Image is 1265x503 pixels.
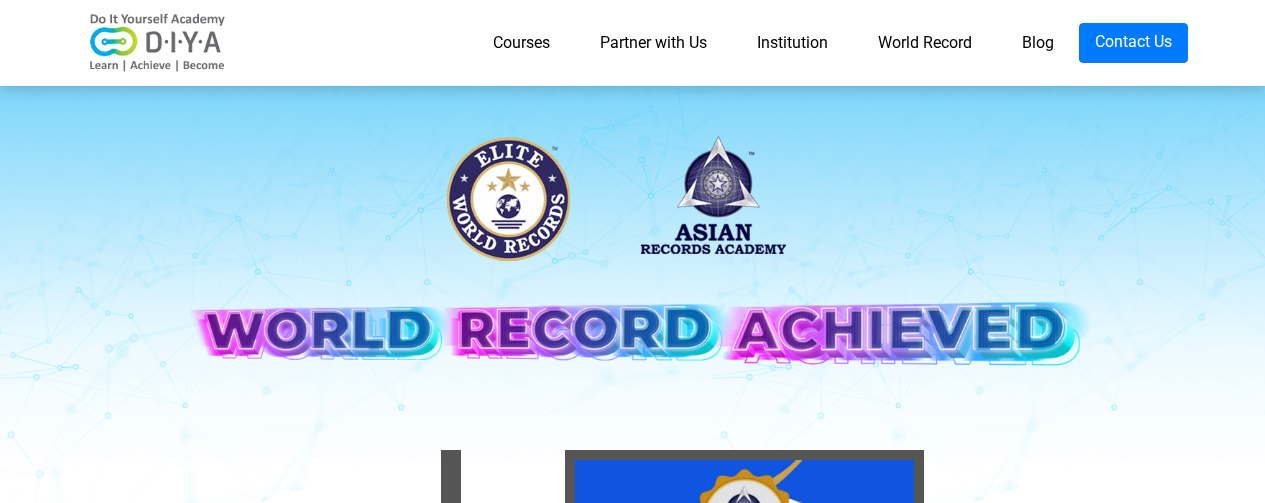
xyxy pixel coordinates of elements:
[468,23,575,63] a: Courses
[78,13,238,73] img: logo-v2.png
[575,23,732,63] a: Partner with Us
[853,23,997,63] a: World Record
[732,23,853,63] a: Institution
[173,119,1093,416] img: banner-desk.png
[1079,23,1188,63] a: Contact Us
[997,23,1079,63] a: Blog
